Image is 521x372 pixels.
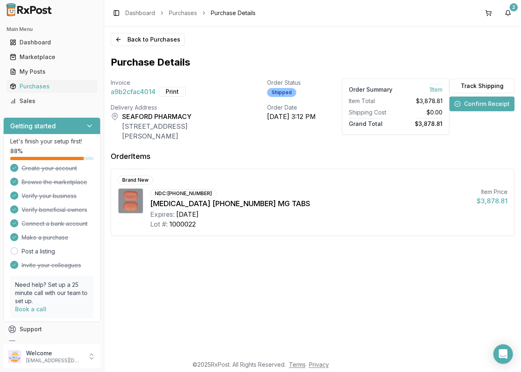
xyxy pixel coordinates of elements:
[22,192,77,200] span: Verify your business
[309,361,329,368] a: Privacy
[449,97,514,111] button: Confirm Receipt
[7,50,97,64] a: Marketplace
[10,68,94,76] div: My Posts
[150,209,175,219] div: Expires:
[111,87,155,97] span: a9b2cfac4014
[10,53,94,61] div: Marketplace
[22,164,77,172] span: Create your account
[125,9,155,17] a: Dashboard
[7,35,97,50] a: Dashboard
[22,206,87,214] span: Verify beneficial owners
[22,233,68,242] span: Make a purchase
[169,219,196,229] div: 1000022
[3,65,101,78] button: My Posts
[429,84,442,93] span: 1 Item
[399,97,442,105] div: $3,878.81
[22,220,88,228] span: Connect a bank account
[267,79,316,87] div: Order Status
[111,33,185,46] button: Back to Purchases
[349,97,392,105] div: Item Total
[118,176,153,185] div: Brand New
[150,198,470,209] div: [MEDICAL_DATA] [PHONE_NUMBER] MG TABS
[477,196,508,206] div: $3,878.81
[150,189,217,198] div: NDC: [PHONE_NUMBER]
[501,7,514,20] button: 2
[3,95,101,108] button: Sales
[415,118,442,127] span: $3,878.81
[15,306,46,313] a: Book a call
[267,88,296,97] div: Shipped
[111,56,514,69] h1: Purchase Details
[125,9,256,17] nav: breadcrumb
[449,79,514,93] button: Track Shipping
[10,38,94,46] div: Dashboard
[20,340,47,348] span: Feedback
[7,79,97,94] a: Purchases
[26,349,83,357] p: Welcome
[10,121,56,131] h3: Getting started
[10,97,94,105] div: Sales
[111,79,241,87] div: Invoice
[289,361,306,368] a: Terms
[267,112,316,121] div: [DATE] 3:12 PM
[150,219,168,229] div: Lot #:
[8,350,21,363] img: User avatar
[3,3,55,16] img: RxPost Logo
[211,9,256,17] span: Purchase Details
[22,178,87,186] span: Browse the marketplace
[3,36,101,49] button: Dashboard
[399,108,442,117] div: $0.00
[510,3,518,11] div: 2
[26,357,83,364] p: [EMAIL_ADDRESS][DOMAIN_NAME]
[111,103,241,112] div: Delivery Address
[15,281,89,305] p: Need help? Set up a 25 minute call with our team to set up.
[122,112,241,121] div: SEAFORD PHARMACY
[7,26,97,33] h2: Main Menu
[3,51,101,64] button: Marketplace
[267,103,316,112] div: Order Date
[7,64,97,79] a: My Posts
[3,322,101,337] button: Support
[3,337,101,351] button: Feedback
[122,121,241,141] div: [STREET_ADDRESS][PERSON_NAME]
[493,344,513,364] div: Open Intercom Messenger
[3,80,101,93] button: Purchases
[111,151,151,162] div: Order Items
[349,108,392,117] div: Shipping Cost
[10,147,23,155] span: 88 %
[22,247,55,255] a: Post a listing
[22,261,81,269] span: Invite your colleagues
[10,137,94,145] p: Let's finish your setup first!
[349,86,392,94] div: Order Summary
[10,82,94,90] div: Purchases
[169,9,197,17] a: Purchases
[349,118,383,127] span: Grand Total
[176,209,199,219] div: [DATE]
[118,189,143,213] img: Biktarvy 30-120-15 MG TABS
[159,87,186,97] button: Print
[7,94,97,108] a: Sales
[477,188,508,196] div: Item Price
